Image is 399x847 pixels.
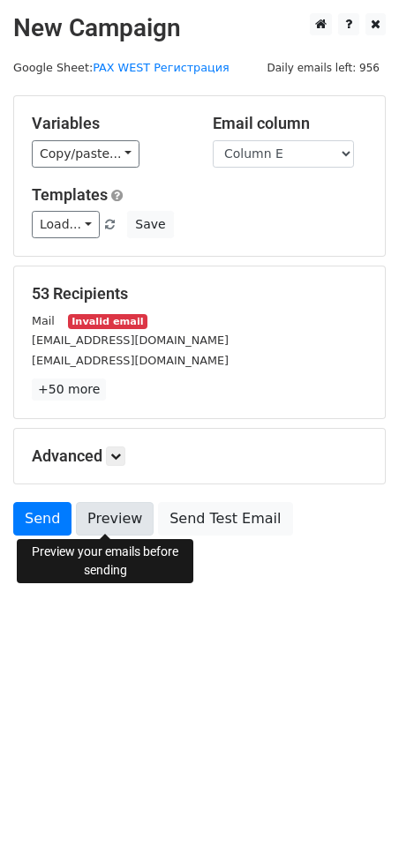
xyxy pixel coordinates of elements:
iframe: Chat Widget [311,762,399,847]
h5: Email column [213,114,367,133]
a: Templates [32,185,108,204]
small: [EMAIL_ADDRESS][DOMAIN_NAME] [32,334,229,347]
a: +50 more [32,379,106,401]
h5: Advanced [32,446,367,466]
h5: 53 Recipients [32,284,367,304]
a: Send [13,502,72,536]
small: Invalid email [68,314,147,329]
a: PAX WEST Регистрация [93,61,229,74]
a: Send Test Email [158,502,292,536]
a: Copy/paste... [32,140,139,168]
small: Google Sheet: [13,61,230,74]
a: Preview [76,502,154,536]
h2: New Campaign [13,13,386,43]
button: Save [127,211,173,238]
a: Daily emails left: 956 [260,61,386,74]
span: Daily emails left: 956 [260,58,386,78]
div: Preview your emails before sending [17,539,193,583]
a: Load... [32,211,100,238]
h5: Variables [32,114,186,133]
small: [EMAIL_ADDRESS][DOMAIN_NAME] [32,354,229,367]
small: Mail [32,314,55,327]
